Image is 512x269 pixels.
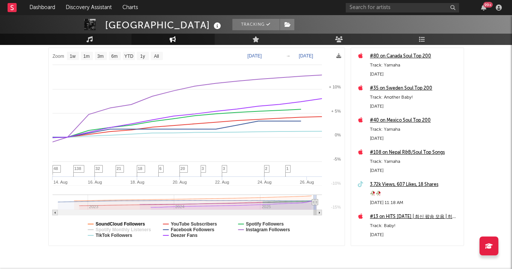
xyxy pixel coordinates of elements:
[70,54,76,59] text: 1w
[223,166,225,171] span: 3
[215,180,229,184] text: 22. Aug
[246,221,283,227] text: Spotify Followers
[370,61,460,70] div: Track: Yamaha
[333,157,341,161] text: -5%
[172,180,186,184] text: 20. Aug
[170,221,217,227] text: YouTube Subscribers
[370,70,460,79] div: [DATE]
[97,54,104,59] text: 3m
[331,181,341,186] text: -10%
[88,180,102,184] text: 16. Aug
[370,221,460,230] div: Track: Baby!
[96,233,132,238] text: TikTok Followers
[111,54,118,59] text: 6m
[138,166,142,171] span: 18
[286,166,289,171] span: 1
[370,93,460,102] div: Track: Another Baby!
[370,157,460,166] div: Track: Yamaha
[257,180,271,184] text: 24. Aug
[74,166,81,171] span: 138
[483,2,493,8] div: 99 +
[329,85,341,89] text: + 10%
[370,180,460,189] a: 3.72k Views, 607 Likes, 18 Shares
[370,166,460,175] div: [DATE]
[246,227,290,232] text: Instagram Followers
[481,5,486,11] button: 99+
[370,148,460,157] a: #108 on Nepal R&B/Soul Top Songs
[202,166,204,171] span: 3
[370,116,460,125] a: #40 on Mexico Soul Top 200
[154,54,159,59] text: All
[370,212,460,221] a: #13 on HITS [DATE] | 최신 팝송 모음 | 히츠투데이
[286,53,290,59] text: →
[232,19,280,30] button: Tracking
[170,233,197,238] text: Deezer Fans
[96,227,151,232] text: Spotify Monthly Listeners
[331,205,341,209] text: -15%
[370,198,460,207] div: [DATE] 11:18 AM
[300,180,314,184] text: 26. Aug
[370,84,460,93] a: #35 on Sweden Soul Top 200
[181,166,185,171] span: 20
[54,166,58,171] span: 48
[83,54,90,59] text: 1m
[370,102,460,111] div: [DATE]
[370,52,460,61] a: #80 on Canada Soul Top 200
[370,230,460,240] div: [DATE]
[140,54,145,59] text: 1y
[370,134,460,143] div: [DATE]
[53,54,64,59] text: Zoom
[170,227,214,232] text: Facebook Followers
[265,166,268,171] span: 2
[130,180,144,184] text: 18. Aug
[96,166,100,171] span: 32
[96,221,145,227] text: SoundCloud Followers
[124,54,133,59] text: YTD
[370,125,460,134] div: Track: Yamaha
[370,189,460,198] div: 🥀🥀
[247,53,261,59] text: [DATE]
[370,244,460,254] a: #59 on Japan Soul Top 200
[335,133,341,137] text: 0%
[117,166,121,171] span: 21
[299,53,313,59] text: [DATE]
[105,19,223,31] div: [GEOGRAPHIC_DATA]
[331,109,341,113] text: + 5%
[159,166,162,171] span: 6
[346,3,459,12] input: Search for artists
[53,180,67,184] text: 14. Aug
